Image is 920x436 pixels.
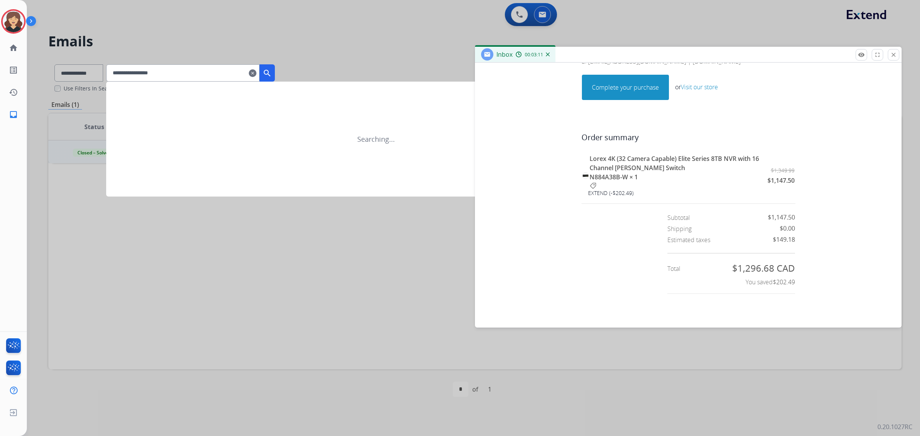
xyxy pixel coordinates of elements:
[582,172,589,179] img: N884_AEX16_compact_cropped.png
[582,75,669,100] a: Complete your purchase
[732,262,795,274] strong: $1,296.68 CAD
[3,11,24,32] img: avatar
[890,51,897,58] mat-icon: close
[667,264,680,273] span: Total
[768,213,795,221] strong: $1,147.50
[590,182,596,189] img: discounttag-23d3dd52a101179fb1461daaba6b77388b99b6154de85840a5245b8d3930a68e.png
[249,69,256,78] mat-icon: clear
[767,176,795,185] p: $1,147.50
[773,278,795,286] span: $202.49
[9,66,18,75] mat-icon: list_alt
[9,43,18,52] mat-icon: home
[773,235,795,244] strong: $149.18
[667,213,690,222] span: Subtotal
[675,82,718,92] td: or
[590,154,759,181] span: Lorex 4K (32 Camera Capable) Elite Series 8TB NVR with 16 Channel [PERSON_NAME] Switch N884A38B-W...
[496,50,513,59] span: Inbox
[780,224,795,233] strong: $0.00
[357,134,395,144] span: Searching...
[9,110,18,119] mat-icon: inbox
[877,422,912,431] p: 0.20.1027RC
[667,236,710,244] span: Estimated taxes
[762,166,795,174] del: $1,349.99
[681,83,718,91] a: Visit our store
[858,51,865,58] mat-icon: remove_red_eye
[667,225,692,233] span: Shipping
[263,69,272,78] mat-icon: search
[874,51,881,58] mat-icon: fullscreen
[667,279,795,286] p: You saved
[9,88,18,97] mat-icon: history
[525,52,543,58] span: 00:03:11
[582,132,795,143] h3: Order summary
[588,189,634,197] span: EXTEND (-$202.49)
